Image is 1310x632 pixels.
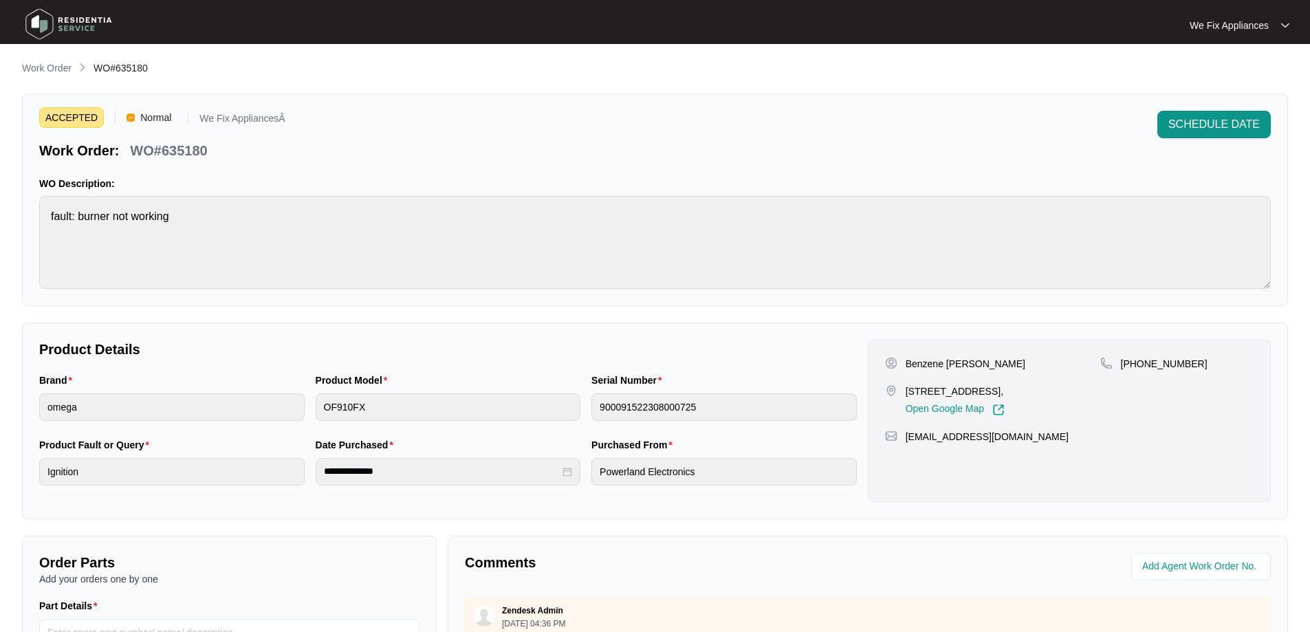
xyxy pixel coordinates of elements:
a: Work Order [19,61,74,76]
p: Order Parts [39,553,419,572]
button: SCHEDULE DATE [1157,111,1271,138]
img: map-pin [1100,357,1113,369]
span: WO#635180 [94,63,148,74]
p: Product Details [39,340,857,359]
img: user.svg [474,606,494,626]
input: Product Fault or Query [39,458,305,486]
label: Brand [39,373,78,387]
p: Add your orders one by one [39,572,419,586]
p: WO Description: [39,177,1271,190]
input: Date Purchased [324,464,560,479]
input: Brand [39,393,305,421]
img: chevron-right [77,62,88,73]
input: Serial Number [591,393,857,421]
img: Vercel Logo [127,113,135,122]
span: SCHEDULE DATE [1168,116,1260,133]
span: Normal [135,107,177,128]
input: Purchased From [591,458,857,486]
p: [STREET_ADDRESS], [906,384,1005,398]
p: We Fix Appliances [1190,19,1269,32]
label: Product Fault or Query [39,438,155,452]
label: Purchased From [591,438,678,452]
p: We Fix AppliancesÂ [199,113,285,128]
p: Work Order [22,61,72,75]
img: residentia service logo [21,3,117,45]
p: Work Order: [39,141,119,160]
img: map-pin [885,384,897,397]
label: Serial Number [591,373,667,387]
img: map-pin [885,430,897,442]
textarea: fault: burner not working [39,196,1271,289]
p: Benzene [PERSON_NAME] [906,357,1025,371]
input: Add Agent Work Order No. [1142,558,1263,575]
span: ACCEPTED [39,107,104,128]
p: [EMAIL_ADDRESS][DOMAIN_NAME] [906,430,1069,444]
a: Open Google Map [906,404,1005,416]
label: Date Purchased [316,438,399,452]
p: WO#635180 [130,141,207,160]
input: Product Model [316,393,581,421]
img: dropdown arrow [1281,22,1289,29]
p: Comments [465,553,858,572]
label: Product Model [316,373,393,387]
p: [DATE] 04:36 PM [502,620,565,628]
label: Part Details [39,599,103,613]
p: [PHONE_NUMBER] [1121,357,1208,371]
img: Link-External [992,404,1005,416]
img: user-pin [885,357,897,369]
p: Zendesk Admin [502,605,563,616]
